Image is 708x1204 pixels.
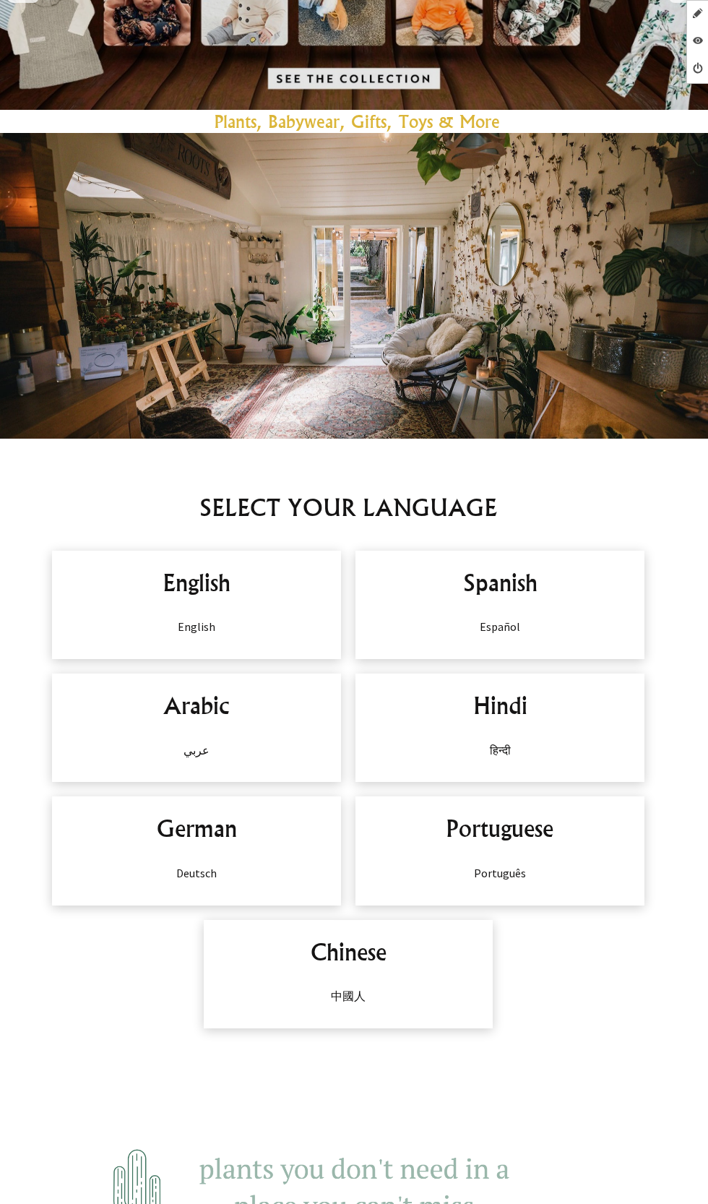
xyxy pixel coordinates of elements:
h2: English [66,565,327,600]
h2: Arabic [66,688,327,723]
p: Português [370,864,630,882]
p: عربي [66,741,327,759]
a: Plants, Babywear, Gifts, Toys & Mor [215,111,491,132]
p: हिन्दी [370,741,630,759]
h2: Portuguese [370,811,630,846]
p: English [66,618,327,635]
p: 中國人 [218,987,478,1005]
p: Español [370,618,630,635]
h2: Spanish [370,565,630,600]
h2: German [66,811,327,846]
p: Deutsch [66,864,327,882]
h2: Chinese [218,934,478,969]
h2: Hindi [370,688,630,723]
